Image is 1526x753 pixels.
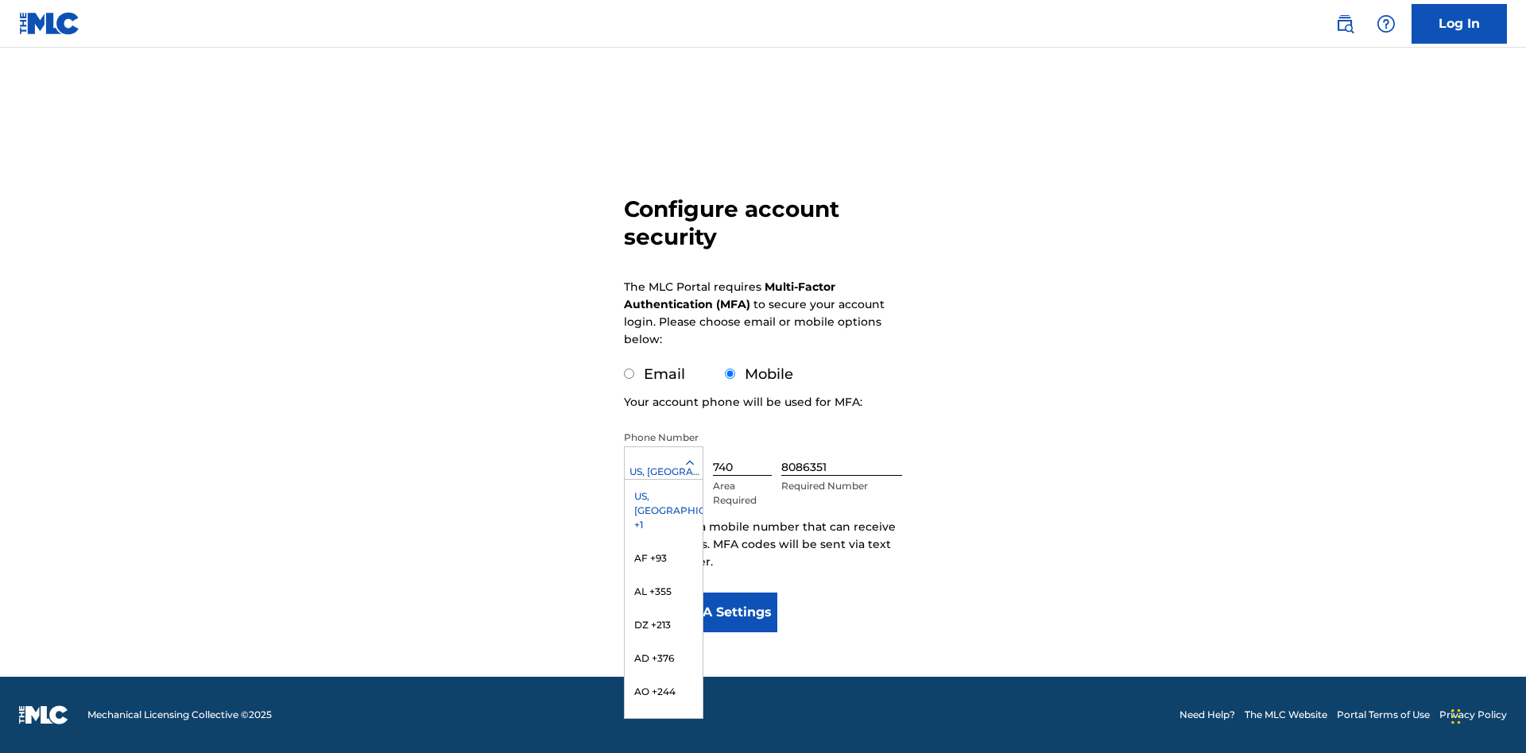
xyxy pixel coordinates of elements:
a: Need Help? [1179,708,1235,722]
a: Public Search [1329,8,1361,40]
div: US, [GEOGRAPHIC_DATA] +1 [625,480,703,542]
iframe: Chat Widget [1447,677,1526,753]
p: Please enter a mobile number that can receive text messages. MFA codes will be sent via text to t... [624,518,902,570]
img: search [1335,14,1354,33]
div: AL +355 [625,575,703,608]
div: AF +93 [625,542,703,575]
div: Drag [1451,693,1461,740]
img: MLC Logo [19,12,80,35]
p: The MLC Portal requires to secure your account login. Please choose email or mobile options below: [624,278,885,348]
div: AD +376 [625,642,703,675]
img: help [1377,14,1396,33]
a: The MLC Website [1245,708,1327,722]
label: Email [644,365,685,383]
p: Your account phone will be used for MFA: [624,393,862,411]
a: Log In [1412,4,1507,44]
a: Privacy Policy [1439,708,1507,722]
img: logo [19,705,68,724]
a: Portal Terms of Use [1337,708,1430,722]
div: Help [1370,8,1402,40]
h3: Configure account security [624,195,902,251]
p: Area Required [713,479,772,508]
div: US, [GEOGRAPHIC_DATA] +1 [625,465,703,479]
label: Mobile [745,365,793,383]
div: AO +244 [625,675,703,709]
div: DZ +213 [625,608,703,642]
p: Required Number [781,479,902,493]
span: Mechanical Licensing Collective © 2025 [87,708,272,722]
div: AI +1264 [625,709,703,742]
